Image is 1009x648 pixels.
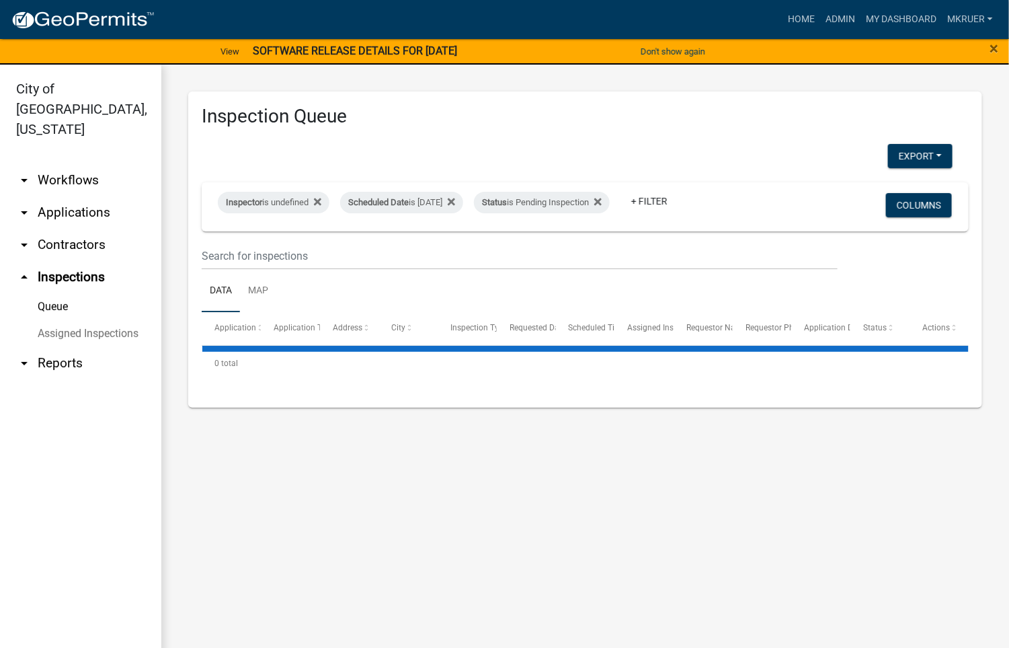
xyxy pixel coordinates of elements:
[628,323,697,332] span: Assigned Inspector
[782,7,820,32] a: Home
[202,270,240,313] a: Data
[990,40,999,57] button: Close
[474,192,610,213] div: is Pending Inspection
[745,323,807,332] span: Requestor Phone
[240,270,276,313] a: Map
[253,44,457,57] strong: SOFTWARE RELEASE DETAILS FOR [DATE]
[202,242,838,270] input: Search for inspections
[226,197,262,207] span: Inspector
[482,197,507,207] span: Status
[16,355,32,371] i: arrow_drop_down
[686,323,747,332] span: Requestor Name
[614,312,674,345] datatable-header-cell: Assigned Inspector
[202,312,261,345] datatable-header-cell: Application
[620,189,678,213] a: + Filter
[733,312,792,345] datatable-header-cell: Requestor Phone
[922,323,950,332] span: Actions
[391,323,405,332] span: City
[378,312,438,345] datatable-header-cell: City
[16,237,32,253] i: arrow_drop_down
[805,323,889,332] span: Application Description
[320,312,379,345] datatable-header-cell: Address
[942,7,998,32] a: mkruer
[792,312,851,345] datatable-header-cell: Application Description
[864,323,887,332] span: Status
[820,7,860,32] a: Admin
[274,323,335,332] span: Application Type
[202,347,969,380] div: 0 total
[850,312,910,345] datatable-header-cell: Status
[214,323,256,332] span: Application
[635,40,711,63] button: Don't show again
[910,312,969,345] datatable-header-cell: Actions
[556,312,615,345] datatable-header-cell: Scheduled Time
[886,193,952,217] button: Columns
[888,144,953,168] button: Export
[218,192,329,213] div: is undefined
[569,323,627,332] span: Scheduled Time
[16,269,32,285] i: arrow_drop_up
[202,105,969,128] h3: Inspection Queue
[261,312,320,345] datatable-header-cell: Application Type
[990,39,999,58] span: ×
[674,312,733,345] datatable-header-cell: Requestor Name
[497,312,556,345] datatable-header-cell: Requested Date
[348,197,409,207] span: Scheduled Date
[860,7,942,32] a: My Dashboard
[333,323,362,332] span: Address
[16,172,32,188] i: arrow_drop_down
[215,40,245,63] a: View
[438,312,497,345] datatable-header-cell: Inspection Type
[510,323,566,332] span: Requested Date
[16,205,32,221] i: arrow_drop_down
[450,323,508,332] span: Inspection Type
[340,192,463,213] div: is [DATE]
